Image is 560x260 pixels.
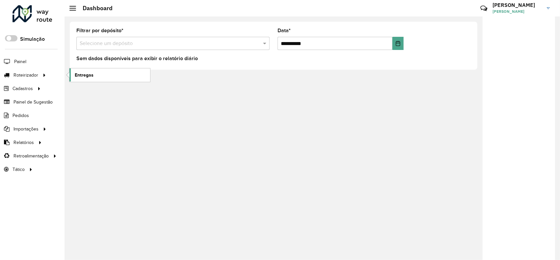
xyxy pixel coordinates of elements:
[76,55,198,62] label: Sem dados disponíveis para exibir o relatório diário
[392,37,404,50] button: Choose Date
[69,68,150,82] a: Entregas
[13,153,49,159] span: Retroalimentação
[13,112,29,119] span: Pedidos
[14,58,26,65] span: Painel
[76,5,113,12] h2: Dashboard
[493,9,542,14] span: [PERSON_NAME]
[13,126,39,132] span: Importações
[75,72,93,79] span: Entregas
[13,139,34,146] span: Relatórios
[13,72,38,79] span: Roteirizador
[13,166,25,173] span: Tático
[13,85,33,92] span: Cadastros
[13,99,53,106] span: Painel de Sugestão
[278,27,291,35] label: Data
[76,27,123,35] label: Filtrar por depósito
[20,35,45,43] label: Simulação
[477,1,491,15] a: Contato Rápido
[493,2,542,8] h3: [PERSON_NAME]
